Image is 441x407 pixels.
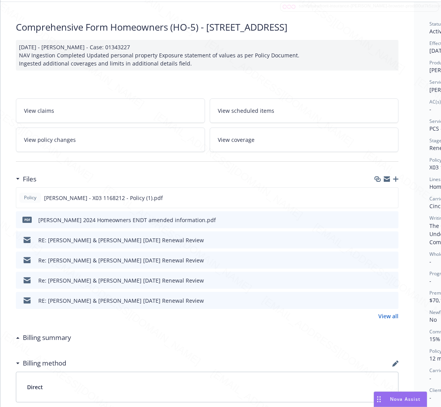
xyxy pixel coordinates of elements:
a: View all [378,312,398,320]
div: Billing summary [16,333,71,343]
span: - [429,277,431,285]
button: preview file [388,216,395,224]
button: download file [376,256,382,264]
span: View coverage [218,136,255,144]
div: Direct [16,372,398,402]
button: download file [376,216,382,224]
button: download file [376,194,382,202]
button: preview file [388,276,395,285]
span: AC(s) [429,98,441,105]
button: download file [376,276,382,285]
a: View scheduled items [210,98,399,123]
div: Re: [PERSON_NAME] & [PERSON_NAME] [DATE] Renewal Review [38,276,204,285]
button: preview file [388,194,395,202]
h3: Billing method [23,358,66,368]
div: RE: [PERSON_NAME] & [PERSON_NAME] [DATE] Renewal Review [38,297,204,305]
button: download file [376,236,382,244]
div: Files [16,174,36,184]
a: View policy changes [16,128,205,152]
span: - [429,258,431,265]
a: View claims [16,98,205,123]
button: preview file [388,256,395,264]
a: View coverage [210,128,399,152]
div: RE: [PERSON_NAME] & [PERSON_NAME] [DATE] Renewal Review [38,236,204,244]
span: Policy [22,194,38,201]
div: Re: [PERSON_NAME] & [PERSON_NAME] [DATE] Renewal Review [38,256,204,264]
span: - [429,394,431,401]
div: Comprehensive Form Homeowners (HO-5) - [STREET_ADDRESS] [16,21,398,34]
div: Drag to move [374,392,384,407]
button: preview file [388,236,395,244]
span: pdf [22,217,32,222]
h3: Billing summary [23,333,71,343]
span: - [429,374,431,382]
span: [PERSON_NAME] - X03 1168212 - Policy (1).pdf [44,194,163,202]
span: View policy changes [24,136,76,144]
span: View claims [24,107,54,115]
div: [PERSON_NAME] 2024 Homeowners ENDT amended information.pdf [38,216,216,224]
span: - [429,105,431,113]
div: Billing method [16,358,66,368]
button: download file [376,297,382,305]
button: Nova Assist [374,391,427,407]
div: [DATE] - [PERSON_NAME] - Case: 01343227 NAV Ingestion Completed Updated personal property Exposur... [16,40,398,71]
button: preview file [388,297,395,305]
span: No [429,316,437,323]
span: View scheduled items [218,107,274,115]
span: Nova Assist [390,396,420,402]
h3: Files [23,174,36,184]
